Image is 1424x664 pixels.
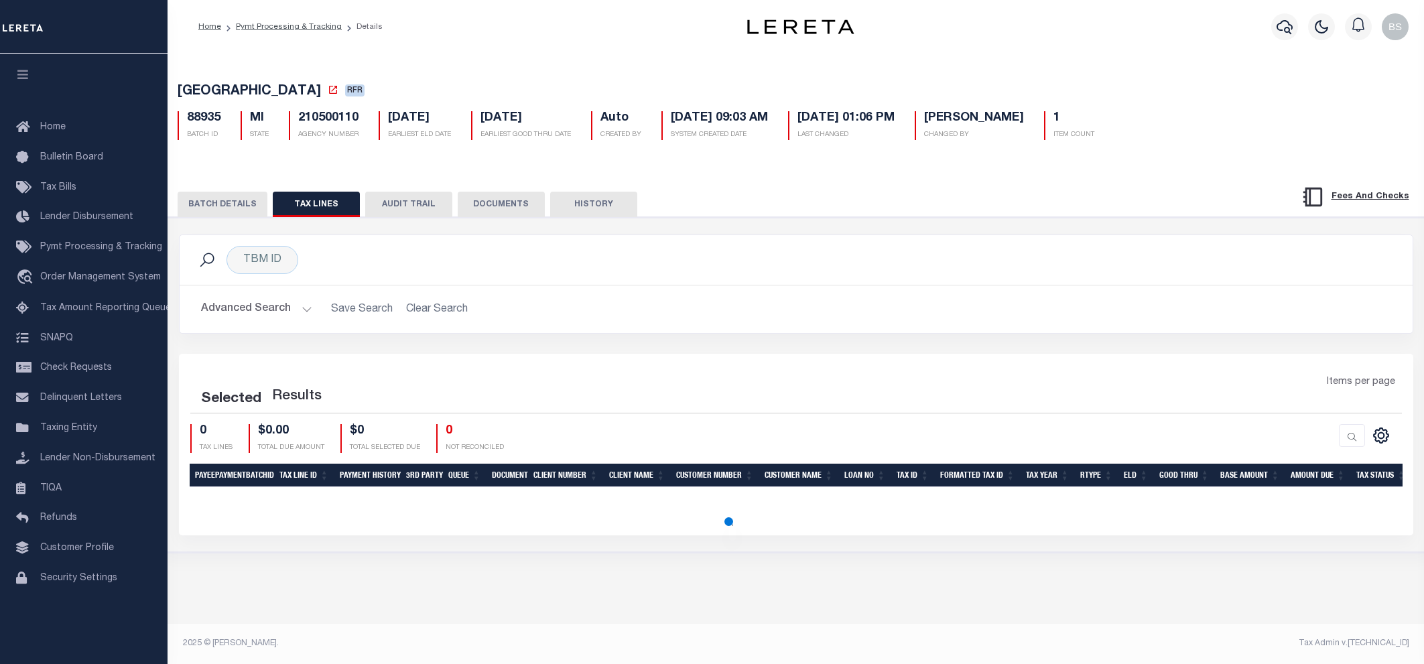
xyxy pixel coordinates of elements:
[1296,183,1415,211] button: Fees And Checks
[446,424,504,439] h4: 0
[839,464,891,487] th: Loan No
[40,393,122,403] span: Delinquent Letters
[250,130,269,140] p: STATE
[187,130,220,140] p: BATCH ID
[1075,464,1118,487] th: RType
[350,443,420,453] p: TOTAL SELECTED DUE
[1327,375,1395,390] span: Items per page
[298,130,359,140] p: AGENCY NUMBER
[200,443,233,453] p: TAX LINES
[446,443,504,453] p: NOT RECONCILED
[40,273,161,282] span: Order Management System
[250,111,269,126] h5: MI
[342,21,383,33] li: Details
[550,192,637,217] button: HISTORY
[40,123,66,132] span: Home
[671,111,768,126] h5: [DATE] 09:03 AM
[40,543,114,553] span: Customer Profile
[40,212,133,222] span: Lender Disbursement
[178,192,267,217] button: BATCH DETAILS
[671,464,759,487] th: Customer Number
[190,464,274,487] th: PayeePaymentBatchId
[40,574,117,583] span: Security Settings
[480,130,571,140] p: EARLIEST GOOD THRU DATE
[258,443,324,453] p: TOTAL DUE AMOUNT
[40,153,103,162] span: Bulletin Board
[401,464,443,487] th: 3rd Party
[528,464,604,487] th: Client Number
[274,464,334,487] th: Tax Line ID
[334,464,401,487] th: Payment History
[797,111,895,126] h5: [DATE] 01:06 PM
[747,19,854,34] img: logo-dark.svg
[1118,464,1154,487] th: ELD
[487,464,528,487] th: Document
[935,464,1021,487] th: Formatted Tax ID
[40,243,162,252] span: Pymt Processing & Tracking
[40,423,97,433] span: Taxing Entity
[806,637,1409,649] div: Tax Admin v.[TECHNICAL_ID]
[1053,130,1094,140] p: ITEM COUNT
[365,192,452,217] button: AUDIT TRAIL
[178,85,321,98] span: [GEOGRAPHIC_DATA]
[891,464,935,487] th: Tax ID
[200,424,233,439] h4: 0
[458,192,545,217] button: DOCUMENTS
[1154,464,1215,487] th: Good Thru
[600,130,641,140] p: CREATED BY
[298,111,359,126] h5: 210500110
[388,111,451,126] h5: [DATE]
[40,183,76,192] span: Tax Bills
[443,464,487,487] th: Queue
[201,296,312,322] button: Advanced Search
[40,454,155,463] span: Lender Non-Disbursement
[1021,464,1075,487] th: Tax Year
[924,130,1024,140] p: CHANGED BY
[924,111,1024,126] h5: [PERSON_NAME]
[388,130,451,140] p: EARLIEST ELD DATE
[173,637,796,649] div: 2025 © [PERSON_NAME].
[40,363,112,373] span: Check Requests
[40,513,77,523] span: Refunds
[198,23,221,31] a: Home
[40,333,73,342] span: SNAPQ
[272,386,322,407] label: Results
[604,464,671,487] th: Client Name
[1382,13,1409,40] img: svg+xml;base64,PHN2ZyB4bWxucz0iaHR0cDovL3d3dy53My5vcmcvMjAwMC9zdmciIHBvaW50ZXItZXZlbnRzPSJub25lIi...
[187,111,220,126] h5: 88935
[16,269,38,287] i: travel_explore
[40,304,171,313] span: Tax Amount Reporting Queue
[1215,464,1285,487] th: Base Amount
[226,246,298,274] div: TBM ID
[345,86,365,99] a: RFR
[671,130,768,140] p: SYSTEM CREATED DATE
[1351,464,1411,487] th: Tax Status
[480,111,571,126] h5: [DATE]
[1053,111,1094,126] h5: 1
[1285,464,1351,487] th: Amount Due
[345,84,365,96] span: RFR
[600,111,641,126] h5: Auto
[350,424,420,439] h4: $0
[797,130,895,140] p: LAST CHANGED
[40,483,62,492] span: TIQA
[759,464,839,487] th: Customer Name
[236,23,342,31] a: Pymt Processing & Tracking
[258,424,324,439] h4: $0.00
[201,389,261,410] div: Selected
[273,192,360,217] button: TAX LINES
